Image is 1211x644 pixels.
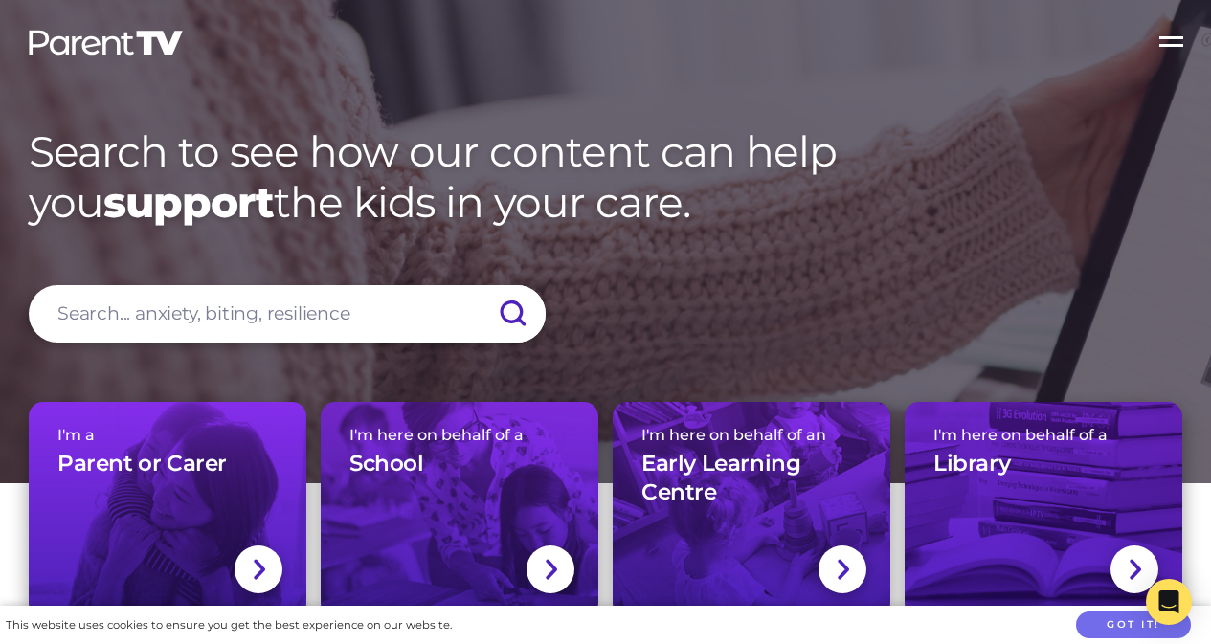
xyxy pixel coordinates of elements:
[252,557,266,582] img: svg+xml;base64,PHN2ZyBlbmFibGUtYmFja2dyb3VuZD0ibmV3IDAgMCAxNC44IDI1LjciIHZpZXdCb3g9IjAgMCAxNC44ID...
[641,426,862,444] span: I'm here on behalf of an
[27,29,185,56] img: parenttv-logo-white.4c85aaf.svg
[479,285,546,343] input: Submit
[103,176,274,228] strong: support
[6,615,452,635] div: This website uses cookies to ensure you get the best experience on our website.
[29,126,1182,228] h1: Search to see how our content can help you the kids in your care.
[933,450,1010,478] h3: Library
[1076,611,1191,639] button: Got it!
[57,450,227,478] h3: Parent or Carer
[933,426,1154,444] span: I'm here on behalf of a
[641,450,862,507] h3: Early Learning Centre
[905,402,1182,617] a: I'm here on behalf of aLibrary
[1146,579,1192,625] div: Open Intercom Messenger
[29,402,306,617] a: I'm aParent or Carer
[29,285,546,343] input: Search... anxiety, biting, resilience
[836,557,850,582] img: svg+xml;base64,PHN2ZyBlbmFibGUtYmFja2dyb3VuZD0ibmV3IDAgMCAxNC44IDI1LjciIHZpZXdCb3g9IjAgMCAxNC44ID...
[349,426,570,444] span: I'm here on behalf of a
[613,402,890,617] a: I'm here on behalf of anEarly Learning Centre
[544,557,558,582] img: svg+xml;base64,PHN2ZyBlbmFibGUtYmFja2dyb3VuZD0ibmV3IDAgMCAxNC44IDI1LjciIHZpZXdCb3g9IjAgMCAxNC44ID...
[1128,557,1142,582] img: svg+xml;base64,PHN2ZyBlbmFibGUtYmFja2dyb3VuZD0ibmV3IDAgMCAxNC44IDI1LjciIHZpZXdCb3g9IjAgMCAxNC44ID...
[321,402,598,617] a: I'm here on behalf of aSchool
[57,426,278,444] span: I'm a
[349,450,424,478] h3: School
